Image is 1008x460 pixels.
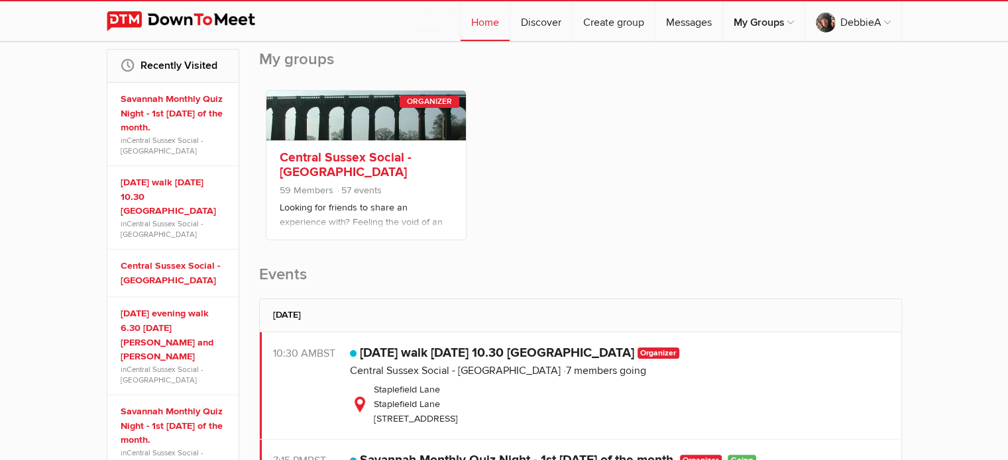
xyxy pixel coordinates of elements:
a: DebbieA [805,1,901,41]
a: Savannah Monthly Quiz Night - 1st [DATE] of the month. [121,404,229,447]
a: Discover [510,1,572,41]
a: [DATE] evening walk 6.30 [DATE] [PERSON_NAME] and [PERSON_NAME] [121,306,229,363]
a: [DATE] walk [DATE] 10.30 [GEOGRAPHIC_DATA] [360,345,634,361]
a: Savannah Monthly Quiz Night - 1st [DATE] of the month. [121,92,229,135]
span: 57 events [336,185,382,196]
span: 7 members going [563,364,646,377]
a: Central Sussex Social - [GEOGRAPHIC_DATA] [350,364,561,377]
h2: [DATE] [273,299,888,331]
p: Looking for friends to share an experience with? Feeling the void of an empty nest? Would like co... [280,201,453,267]
span: 59 Members [280,185,333,196]
img: DownToMeet [107,11,276,31]
div: Organizer [400,96,459,108]
div: Staplefield Lane Staplefield Lane [STREET_ADDRESS] [350,383,888,426]
h2: Events [259,264,902,299]
a: Create group [573,1,655,41]
span: in [121,364,229,385]
a: My Groups [723,1,805,41]
a: Messages [655,1,722,41]
h2: My groups [259,49,902,83]
div: 10:30 AM [273,345,350,361]
a: Central Sussex Social - [GEOGRAPHIC_DATA] [121,259,229,287]
span: in [121,218,229,240]
span: Europe/London [317,347,335,360]
a: Central Sussex Social - [GEOGRAPHIC_DATA] [121,136,203,156]
a: Home [461,1,510,41]
span: in [121,135,229,156]
h2: Recently Visited [121,50,225,81]
a: [DATE] walk [DATE] 10.30 [GEOGRAPHIC_DATA] [121,175,229,218]
span: Organizer [638,347,680,359]
a: Central Sussex Social - [GEOGRAPHIC_DATA] [280,150,412,180]
a: Central Sussex Social - [GEOGRAPHIC_DATA] [121,219,203,239]
a: Central Sussex Social - [GEOGRAPHIC_DATA] [121,365,203,385]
